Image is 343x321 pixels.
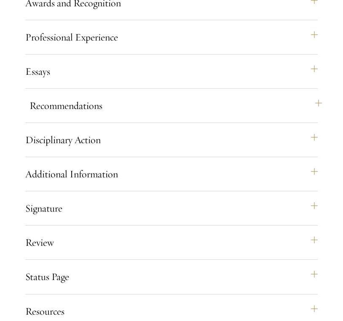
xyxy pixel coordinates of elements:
button: Review [25,232,318,253]
button: Essays [25,61,318,82]
button: Status Page [25,267,318,287]
button: Signature [25,198,318,218]
button: Recommendations [29,95,322,116]
button: Additional Information [25,164,318,184]
button: Professional Experience [25,27,318,47]
button: Disciplinary Action [25,130,318,150]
